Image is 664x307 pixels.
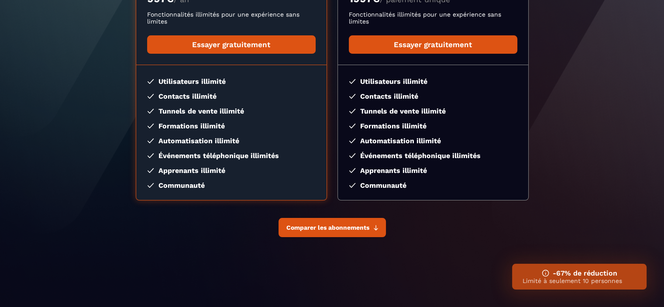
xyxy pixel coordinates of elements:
[147,166,316,175] li: Apprenants illimité
[349,77,517,86] li: Utilisateurs illimité
[349,152,517,160] li: Événements téléphonique illimités
[349,168,356,173] img: checked
[542,269,549,277] img: ifno
[147,124,154,128] img: checked
[147,138,154,143] img: checked
[349,92,517,100] li: Contacts illimité
[349,166,517,175] li: Apprenants illimité
[349,109,356,114] img: checked
[147,152,316,160] li: Événements téléphonique illimités
[147,92,316,100] li: Contacts illimité
[147,109,154,114] img: checked
[349,94,356,99] img: checked
[147,137,316,145] li: Automatisation illimité
[147,181,316,190] li: Communauté
[147,107,316,115] li: Tunnels de vente illimité
[286,224,369,231] span: Comparer les abonnements
[349,137,517,145] li: Automatisation illimité
[147,168,154,173] img: checked
[147,153,154,158] img: checked
[147,94,154,99] img: checked
[523,277,636,284] p: Limité à seulement 10 personnes
[349,122,517,130] li: Formations illimité
[349,124,356,128] img: checked
[349,138,356,143] img: checked
[147,35,316,54] a: Essayer gratuitement
[147,122,316,130] li: Formations illimité
[349,79,356,84] img: checked
[279,218,386,237] button: Comparer les abonnements
[349,11,517,25] p: Fonctionnalités illimités pour une expérience sans limites
[147,77,316,86] li: Utilisateurs illimité
[147,11,316,25] p: Fonctionnalités illimités pour une expérience sans limites
[349,181,517,190] li: Communauté
[147,79,154,84] img: checked
[349,153,356,158] img: checked
[349,183,356,188] img: checked
[349,35,517,54] a: Essayer gratuitement
[523,269,636,277] h3: -67% de réduction
[147,183,154,188] img: checked
[349,107,517,115] li: Tunnels de vente illimité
